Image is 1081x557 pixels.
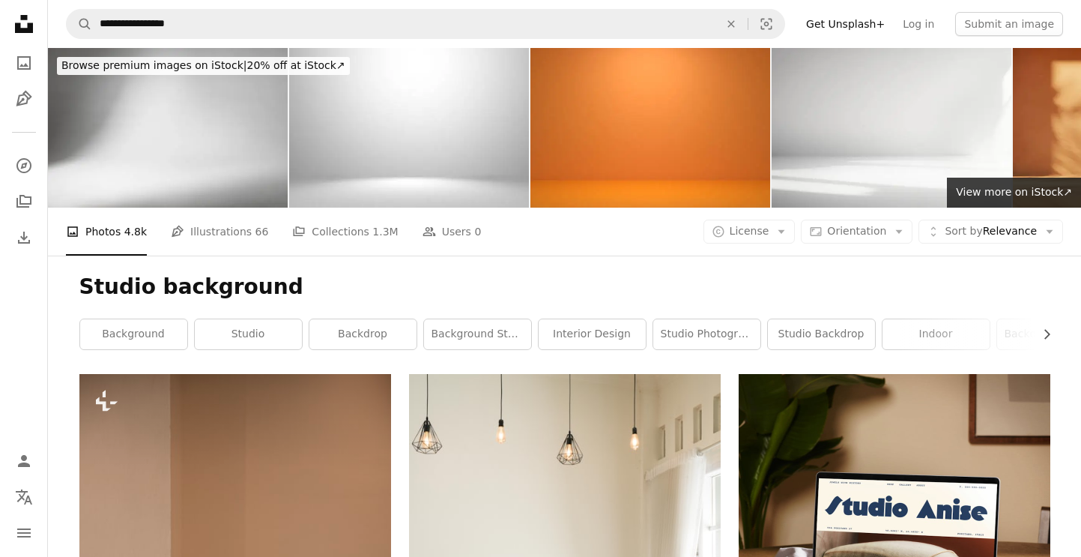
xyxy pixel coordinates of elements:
[9,84,39,114] a: Illustrations
[530,48,770,208] img: Orange wall background
[171,208,268,256] a: Illustrations 66
[57,57,350,75] div: 20% off at iStock ↗
[715,10,748,38] button: Clear
[309,319,417,349] a: backdrop
[195,319,302,349] a: studio
[653,319,760,349] a: studio photography
[539,319,646,349] a: interior design
[748,10,784,38] button: Visual search
[956,186,1072,198] span: View more on iStock ↗
[9,518,39,548] button: Menu
[772,48,1011,208] img: Minimalist Abstract Empty White Room for product presentation
[9,482,39,512] button: Language
[255,223,269,240] span: 66
[1033,319,1050,349] button: scroll list to the right
[9,48,39,78] a: Photos
[918,220,1063,244] button: Sort byRelevance
[882,319,990,349] a: indoor
[768,319,875,349] a: studio backdrop
[827,225,886,237] span: Orientation
[945,224,1037,239] span: Relevance
[424,319,531,349] a: background studio
[48,48,359,84] a: Browse premium images on iStock|20% off at iStock↗
[67,10,92,38] button: Search Unsplash
[292,208,398,256] a: Collections 1.3M
[423,208,482,256] a: Users 0
[372,223,398,240] span: 1.3M
[894,12,943,36] a: Log in
[289,48,529,208] img: Empty white gray gradient room background, abstract backgrounds
[66,9,785,39] form: Find visuals sitewide
[80,319,187,349] a: background
[945,225,982,237] span: Sort by
[474,223,481,240] span: 0
[9,151,39,181] a: Explore
[947,178,1081,208] a: View more on iStock↗
[955,12,1063,36] button: Submit an image
[730,225,769,237] span: License
[9,446,39,476] a: Log in / Sign up
[797,12,894,36] a: Get Unsplash+
[703,220,796,244] button: License
[9,223,39,253] a: Download History
[9,187,39,217] a: Collections
[61,59,246,71] span: Browse premium images on iStock |
[801,220,912,244] button: Orientation
[79,274,1050,301] h1: Studio background
[48,48,288,208] img: Abstract white background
